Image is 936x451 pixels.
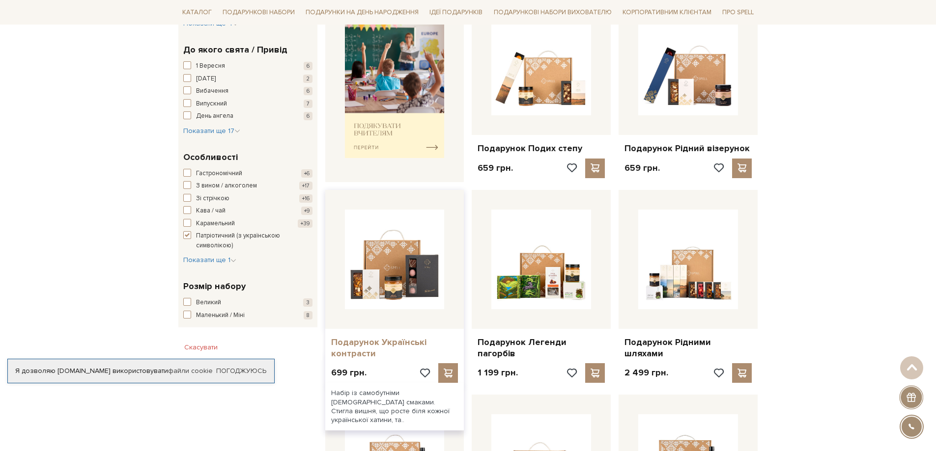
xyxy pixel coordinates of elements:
[624,367,668,378] p: 2 499 грн.
[183,151,238,164] span: Особливості
[183,219,312,229] button: Карамельний +39
[302,5,423,20] a: Подарунки на День народження
[196,61,225,71] span: 1 Вересня
[183,280,246,293] span: Розмір набору
[196,74,216,84] span: [DATE]
[183,206,312,216] button: Кава / чай +9
[183,256,236,264] span: Показати ще 1
[196,181,257,191] span: З вином / алкоголем
[304,112,312,120] span: 6
[183,181,312,191] button: З вином / алкоголем +17
[478,143,605,154] a: Подарунок Подих степу
[196,298,221,308] span: Великий
[196,169,242,179] span: Гастрономічний
[624,337,752,360] a: Подарунок Рідними шляхами
[196,311,245,320] span: Маленький / Міні
[183,298,312,308] button: Великий 3
[196,206,226,216] span: Кава / чай
[478,367,518,378] p: 1 199 грн.
[196,231,285,250] span: Патріотичний (з українською символікою)
[183,43,287,56] span: До якого свята / Привід
[8,367,274,375] div: Я дозволяю [DOMAIN_NAME] використовувати
[168,367,213,375] a: файли cookie
[304,100,312,108] span: 7
[331,367,367,378] p: 699 грн.
[718,5,758,20] a: Про Spell
[183,126,240,136] button: Показати ще 17
[299,194,312,203] span: +16
[183,61,312,71] button: 1 Вересня 6
[425,5,486,20] a: Ідеї подарунків
[183,99,312,109] button: Випускний 7
[304,311,312,319] span: 8
[345,20,445,158] img: banner
[183,311,312,320] button: Маленький / Міні 8
[478,162,513,174] p: 659 грн.
[304,87,312,95] span: 6
[183,255,236,265] button: Показати ще 1
[325,383,464,430] div: Набір із самобутніми [DEMOGRAPHIC_DATA] смаками. Стигла вишня, що росте біля кожної української х...
[183,127,240,135] span: Показати ще 17
[183,194,312,204] button: Зі стрічкою +16
[331,337,458,360] a: Подарунок Українські контрасти
[298,219,312,228] span: +39
[303,298,312,307] span: 3
[183,111,312,121] button: День ангела 6
[178,5,216,20] a: Каталог
[183,74,312,84] button: [DATE] 2
[619,4,715,21] a: Корпоративним клієнтам
[490,4,616,21] a: Подарункові набори вихователю
[301,207,312,215] span: +9
[196,99,227,109] span: Випускний
[299,182,312,190] span: +17
[216,367,266,375] a: Погоджуюсь
[183,169,312,179] button: Гастрономічний +6
[624,162,660,174] p: 659 грн.
[183,231,312,250] button: Патріотичний (з українською символікою)
[178,340,224,355] button: Скасувати
[196,111,233,121] span: День ангела
[624,143,752,154] a: Подарунок Рідний візерунок
[196,194,229,204] span: Зі стрічкою
[301,169,312,178] span: +6
[183,86,312,96] button: Вибачення 6
[196,219,235,229] span: Карамельний
[219,5,299,20] a: Подарункові набори
[196,86,228,96] span: Вибачення
[478,337,605,360] a: Подарунок Легенди пагорбів
[303,75,312,83] span: 2
[304,62,312,70] span: 6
